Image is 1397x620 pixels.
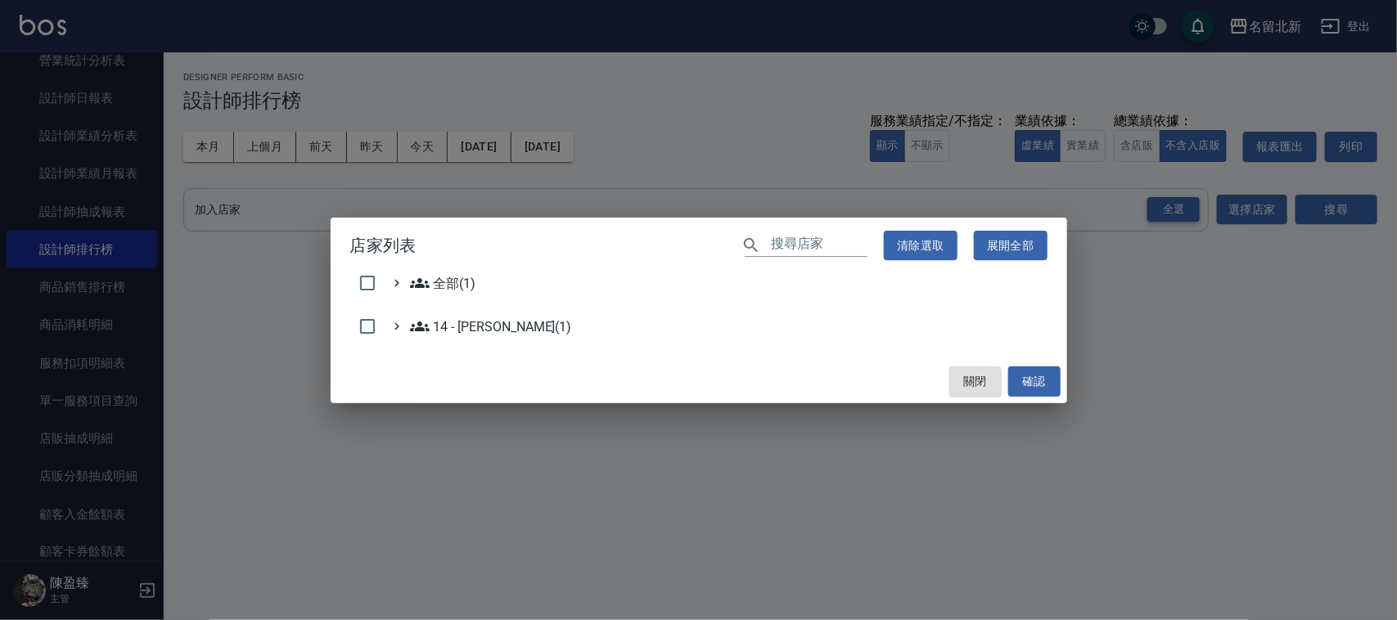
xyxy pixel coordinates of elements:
button: 關閉 [949,366,1002,397]
button: 清除選取 [884,231,958,261]
h2: 店家列表 [331,218,1067,274]
span: 全部(1) [410,273,476,293]
span: 14 - [PERSON_NAME](1) [410,317,572,336]
button: 確認 [1008,366,1061,397]
button: 展開全部 [974,231,1048,261]
input: 搜尋店家 [771,233,867,257]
